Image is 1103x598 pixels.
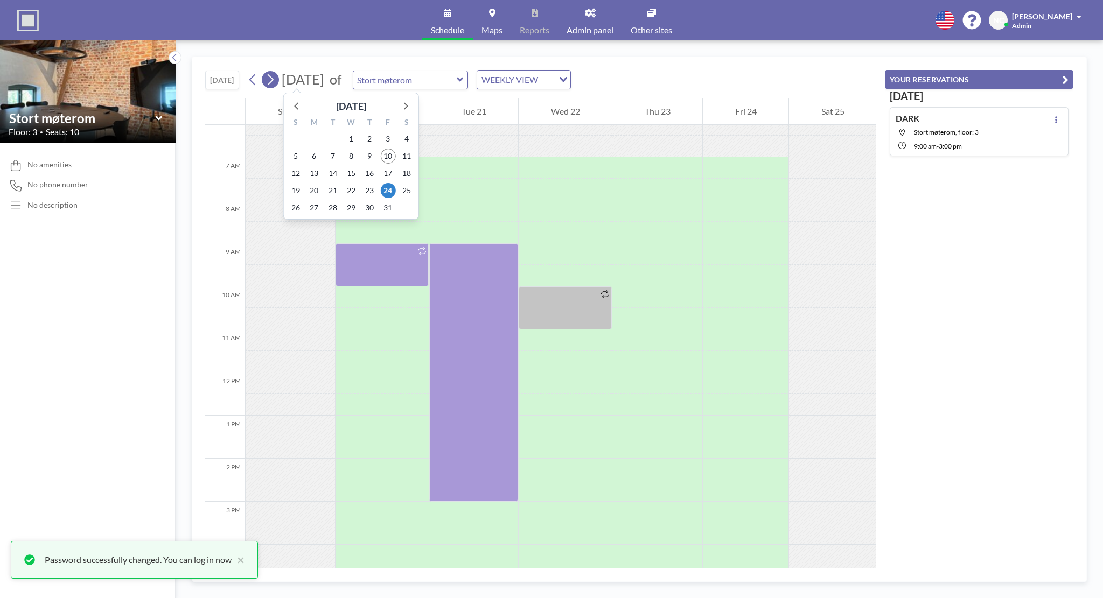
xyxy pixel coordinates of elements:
[890,89,1069,103] h3: [DATE]
[17,10,39,31] img: organization-logo
[479,73,540,87] span: WEEKLY VIEW
[360,116,379,130] div: T
[205,372,245,416] div: 12 PM
[205,71,239,89] button: [DATE]
[399,131,414,146] span: Saturday, October 4, 2025
[323,116,341,130] div: T
[305,116,323,130] div: M
[344,131,359,146] span: Wednesday, October 1, 2025
[1012,22,1031,30] span: Admin
[631,26,672,34] span: Other sites
[27,180,88,189] span: No phone number
[46,126,79,137] span: Seats: 10
[288,149,303,164] span: Sunday, October 5, 2025
[541,73,553,87] input: Search for option
[397,116,416,130] div: S
[205,416,245,459] div: 1 PM
[520,26,549,34] span: Reports
[342,116,360,130] div: W
[287,116,305,130] div: S
[288,200,303,215] span: Sunday, October 26, 2025
[325,149,340,164] span: Tuesday, October 7, 2025
[205,114,245,157] div: 6 AM
[306,166,322,181] span: Monday, October 13, 2025
[362,166,377,181] span: Thursday, October 16, 2025
[325,166,340,181] span: Tuesday, October 14, 2025
[205,502,245,545] div: 3 PM
[246,98,335,125] div: Sun 19
[380,166,395,181] span: Friday, October 17, 2025
[362,131,377,146] span: Thursday, October 2, 2025
[288,166,303,181] span: Sunday, October 12, 2025
[703,98,788,125] div: Fri 24
[330,71,341,88] span: of
[380,131,395,146] span: Friday, October 3, 2025
[914,128,979,136] span: Stort møterom, floor: 3
[993,16,1004,25] span: NC
[344,183,359,198] span: Wednesday, October 22, 2025
[205,329,245,372] div: 11 AM
[205,286,245,329] div: 10 AM
[399,183,414,198] span: Saturday, October 25, 2025
[344,166,359,181] span: Wednesday, October 15, 2025
[27,160,72,170] span: No amenities
[1012,12,1072,21] span: [PERSON_NAME]
[362,149,377,164] span: Thursday, October 9, 2025
[362,200,377,215] span: Thursday, October 30, 2025
[379,116,397,130] div: F
[353,71,457,89] input: Stort møterom
[362,183,377,198] span: Thursday, October 23, 2025
[519,98,612,125] div: Wed 22
[885,70,1073,89] button: YOUR RESERVATIONS
[896,113,919,124] h4: DARK
[380,149,395,164] span: Friday, October 10, 2025
[306,200,322,215] span: Monday, October 27, 2025
[205,243,245,286] div: 9 AM
[205,200,245,243] div: 8 AM
[205,157,245,200] div: 7 AM
[336,99,366,114] div: [DATE]
[937,142,939,150] span: -
[481,26,502,34] span: Maps
[282,71,324,87] span: [DATE]
[325,183,340,198] span: Tuesday, October 21, 2025
[205,459,245,502] div: 2 PM
[9,126,37,137] span: Floor: 3
[399,166,414,181] span: Saturday, October 18, 2025
[380,200,395,215] span: Friday, October 31, 2025
[344,200,359,215] span: Wednesday, October 29, 2025
[9,110,156,126] input: Stort møterom
[567,26,613,34] span: Admin panel
[429,98,518,125] div: Tue 21
[288,183,303,198] span: Sunday, October 19, 2025
[612,98,702,125] div: Thu 23
[399,149,414,164] span: Saturday, October 11, 2025
[306,183,322,198] span: Monday, October 20, 2025
[344,149,359,164] span: Wednesday, October 8, 2025
[232,553,245,566] button: close
[325,200,340,215] span: Tuesday, October 28, 2025
[306,149,322,164] span: Monday, October 6, 2025
[789,98,876,125] div: Sat 25
[40,129,43,136] span: •
[477,71,570,89] div: Search for option
[45,553,232,566] div: Password successfully changed. You can log in now
[939,142,962,150] span: 3:00 PM
[914,142,937,150] span: 9:00 AM
[380,183,395,198] span: Friday, October 24, 2025
[27,200,78,210] div: No description
[431,26,464,34] span: Schedule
